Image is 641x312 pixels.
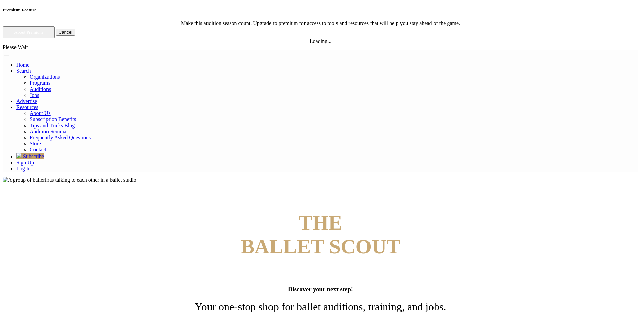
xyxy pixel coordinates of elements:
[56,29,75,36] button: Cancel
[3,44,638,50] div: Please Wait
[16,98,37,104] a: Advertise
[3,286,638,293] h3: Discover your next step!
[299,211,342,234] span: THE
[16,153,22,158] img: gem.svg
[30,135,91,140] a: Frequently Asked Questions
[3,177,136,183] img: A group of ballerinas talking to each other in a ballet studio
[3,20,638,26] div: Make this audition season count. Upgrade to premium for access to tools and resources that will h...
[16,74,638,98] ul: Resources
[30,129,68,134] a: Audition Seminar
[30,147,46,152] a: Contact
[16,68,31,74] a: Search
[30,116,76,122] a: Subscription Benefits
[16,153,44,159] a: Subscribe
[23,153,44,159] span: Subscribe
[30,110,51,116] a: About Us
[30,92,39,98] a: Jobs
[30,86,51,92] a: Auditions
[30,74,60,80] a: Organizations
[30,80,50,86] a: Programs
[16,62,29,68] a: Home
[310,38,331,44] span: Loading...
[4,55,9,56] button: Toggle navigation
[16,160,34,165] a: Sign Up
[30,123,75,128] a: Tips and Tricks Blog
[16,166,31,171] a: Log In
[16,104,38,110] a: Resources
[3,7,638,13] h5: Premium Feature
[30,141,41,146] a: Store
[3,211,638,258] h4: BALLET SCOUT
[14,30,43,35] a: About Premium
[16,110,638,153] ul: Resources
